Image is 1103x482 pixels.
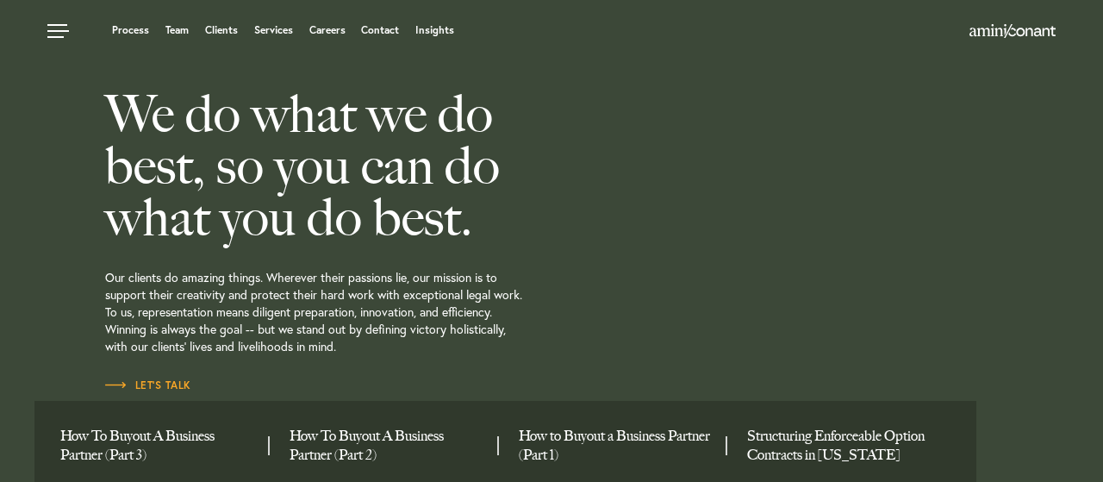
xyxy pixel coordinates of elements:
[254,25,293,35] a: Services
[112,25,149,35] a: Process
[747,427,942,465] a: Structuring Enforceable Option Contracts in Texas
[105,380,191,391] span: Let’s Talk
[105,88,631,243] h2: We do what we do best, so you can do what you do best.
[165,25,189,35] a: Team
[205,25,238,35] a: Clients
[361,25,399,35] a: Contact
[105,377,191,394] a: Let’s Talk
[415,25,454,35] a: Insights
[60,427,255,465] a: How To Buyout A Business Partner (Part 3)
[105,243,631,377] p: Our clients do amazing things. Wherever their passions lie, our mission is to support their creat...
[969,24,1056,38] img: Amini & Conant
[519,427,714,465] a: How to Buyout a Business Partner (Part 1)
[290,427,484,465] a: How To Buyout A Business Partner (Part 2)
[309,25,346,35] a: Careers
